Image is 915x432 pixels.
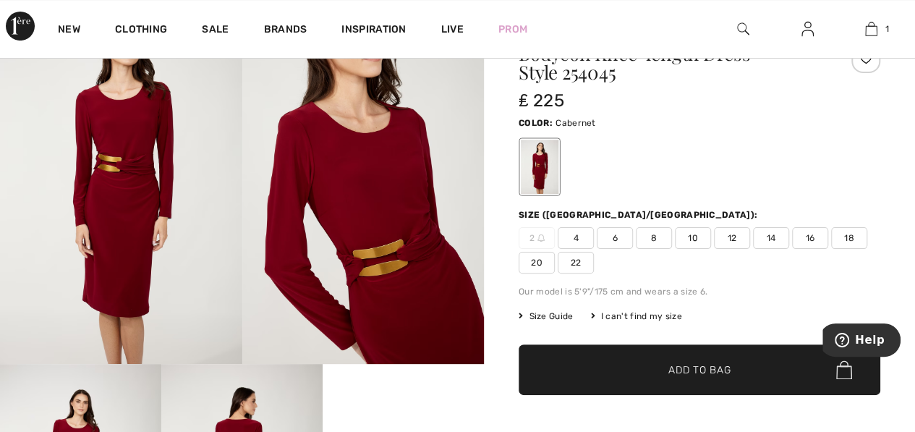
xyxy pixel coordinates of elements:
span: 8 [636,227,672,249]
span: 16 [792,227,828,249]
div: Size ([GEOGRAPHIC_DATA]/[GEOGRAPHIC_DATA]): [519,208,760,221]
img: My Bag [865,20,877,38]
span: 2 [519,227,555,249]
span: 22 [558,252,594,274]
img: Bag.svg [836,360,852,379]
a: 1 [840,20,903,38]
a: New [58,23,80,38]
span: 18 [831,227,867,249]
a: Brands [264,23,307,38]
span: Add to Bag [668,363,731,378]
h1: Bodycon Knee-length Dress Style 254045 [519,44,820,82]
span: ₤ 225 [519,90,564,111]
span: Inspiration [341,23,406,38]
span: 20 [519,252,555,274]
a: Prom [498,22,527,37]
span: 1 [885,22,888,35]
span: 4 [558,227,594,249]
img: 1ère Avenue [6,12,35,41]
img: My Info [801,20,814,38]
iframe: Opens a widget where you can find more information [822,323,901,360]
div: I can't find my size [590,310,681,323]
div: Cabernet [521,140,558,194]
span: 10 [675,227,711,249]
span: Cabernet [556,118,595,128]
div: Our model is 5'9"/175 cm and wears a size 6. [519,285,880,298]
a: Sale [202,23,229,38]
button: Add to Bag [519,344,880,395]
a: Sign In [790,20,825,38]
span: 12 [714,227,750,249]
span: 14 [753,227,789,249]
span: Color: [519,118,553,128]
img: Bodycon Knee-Length Dress Style 254045. 2 [242,1,485,364]
img: search the website [737,20,749,38]
span: Size Guide [519,310,573,323]
a: Live [441,22,464,37]
span: 6 [597,227,633,249]
a: Clothing [115,23,167,38]
img: ring-m.svg [537,234,545,242]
